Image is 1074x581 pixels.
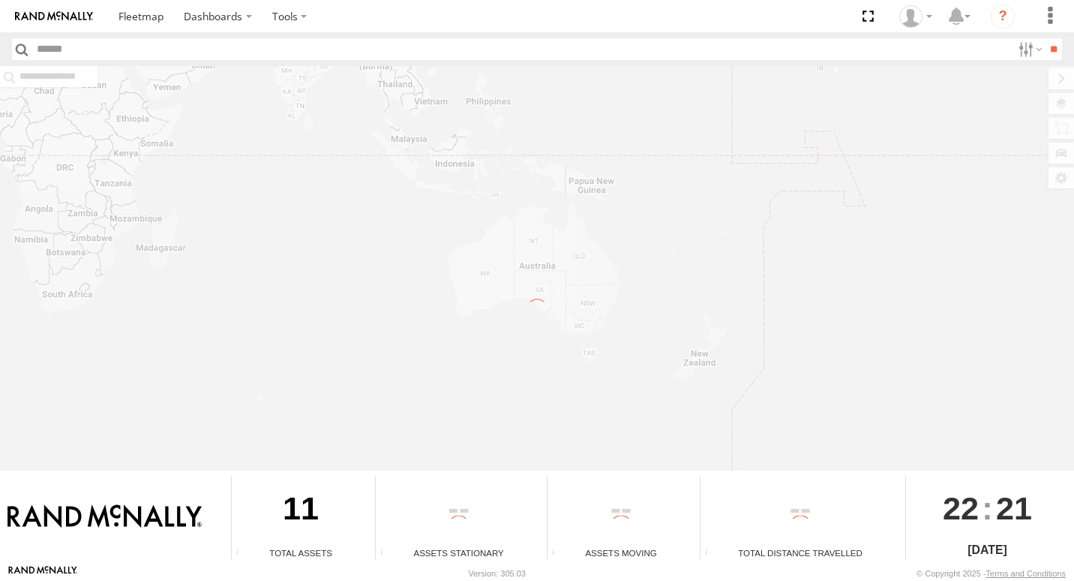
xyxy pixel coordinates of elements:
[7,504,202,530] img: Rand McNally
[906,476,1069,540] div: :
[700,546,900,559] div: Total Distance Travelled
[916,569,1066,578] div: © Copyright 2025 -
[232,548,254,559] div: Total number of Enabled Assets
[547,548,570,559] div: Total number of assets current in transit.
[376,548,398,559] div: Total number of assets current stationary.
[991,5,1015,29] i: ?
[986,569,1066,578] a: Terms and Conditions
[547,546,694,559] div: Assets Moving
[232,546,370,559] div: Total Assets
[894,5,937,28] div: Valeo Dash
[15,11,93,22] img: rand-logo.svg
[8,566,77,581] a: Visit our Website
[376,546,541,559] div: Assets Stationary
[1012,38,1045,60] label: Search Filter Options
[943,476,979,540] span: 22
[469,569,526,578] div: Version: 305.03
[906,541,1069,559] div: [DATE]
[700,548,723,559] div: Total distance travelled by all assets within specified date range and applied filters
[996,476,1032,540] span: 21
[232,476,370,546] div: 11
